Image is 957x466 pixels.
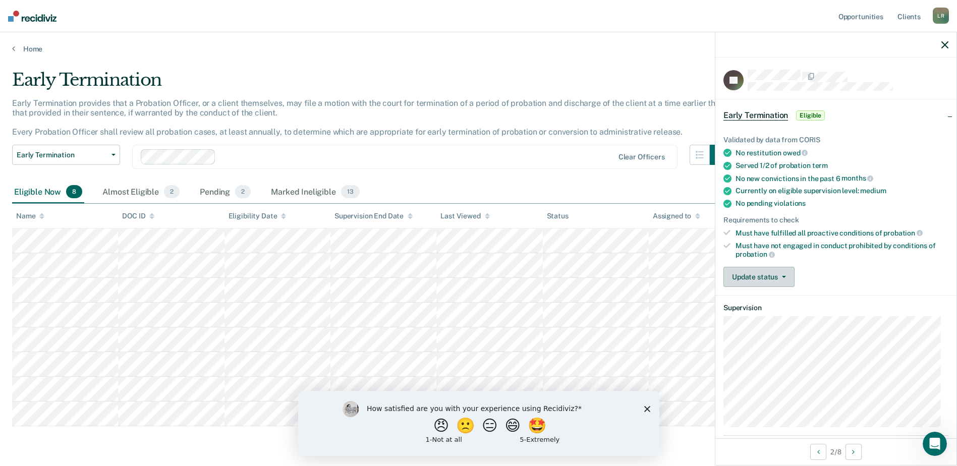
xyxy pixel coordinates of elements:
div: Requirements to check [723,216,948,224]
span: 2 [235,185,251,198]
span: term [812,161,828,169]
div: Eligibility Date [229,212,287,220]
a: Home [12,44,945,53]
span: medium [860,187,886,195]
div: Supervision End Date [334,212,413,220]
img: Recidiviz [8,11,57,22]
iframe: Intercom live chat [923,432,947,456]
div: Name [16,212,44,220]
div: Pending [198,181,253,203]
div: 2 / 8 [715,438,956,465]
div: Early TerminationEligible [715,99,956,132]
span: months [841,174,873,182]
span: 8 [66,185,82,198]
button: Previous Opportunity [810,444,826,460]
button: Next Opportunity [846,444,862,460]
dt: Supervision [723,304,948,312]
span: probation [883,229,923,237]
div: Almost Eligible [100,181,182,203]
div: Must have fulfilled all proactive conditions of [736,228,948,238]
p: Early Termination provides that a Probation Officer, or a client themselves, may file a motion wi... [12,98,724,137]
div: L R [933,8,949,24]
div: Marked Ineligible [269,181,361,203]
div: Early Termination [12,70,730,98]
div: Assigned to [653,212,700,220]
span: probation [736,250,775,258]
div: DOC ID [122,212,154,220]
span: owed [783,149,808,157]
div: Must have not engaged in conduct prohibited by conditions of [736,242,948,259]
span: 13 [341,185,360,198]
span: violations [774,199,806,207]
iframe: Survey by Kim from Recidiviz [298,391,659,456]
div: Currently on eligible supervision level: [736,187,948,195]
span: 2 [164,185,180,198]
span: Early Termination [17,151,107,159]
span: Early Termination [723,110,788,121]
div: Last Viewed [440,212,489,220]
div: Served 1/2 of probation [736,161,948,170]
div: No pending [736,199,948,208]
button: Update status [723,267,795,287]
div: Validated by data from CORIS [723,136,948,144]
div: Clear officers [618,153,665,161]
div: Status [547,212,569,220]
div: No new convictions in the past 6 [736,174,948,183]
span: Eligible [796,110,825,121]
div: No restitution [736,148,948,157]
div: Eligible Now [12,181,84,203]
